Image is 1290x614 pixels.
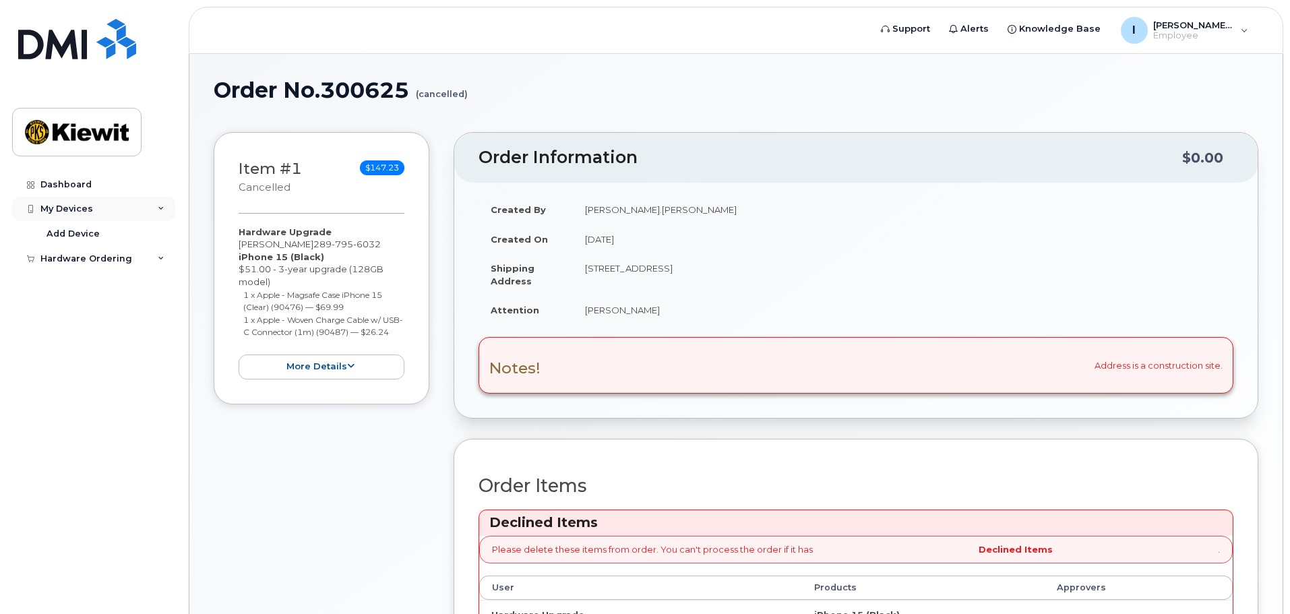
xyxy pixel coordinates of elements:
small: 1 x Apple - Magsafe Case iPhone 15 (Clear) (90476) — $69.99 [243,290,382,313]
th: Products [802,576,1045,600]
strong: Declined Items [979,543,1053,556]
div: $0.00 [1182,145,1223,171]
button: more details [239,355,404,379]
strong: Hardware Upgrade [239,226,332,237]
span: 6032 [353,239,381,249]
div: Please delete these items from order. You can't process the order if it has . [479,536,1233,563]
div: [PERSON_NAME] $51.00 - 3-year upgrade (128GB model) [239,226,404,379]
strong: iPhone 15 (Black) [239,251,324,262]
th: Approvers [1045,576,1208,600]
td: [STREET_ADDRESS] [573,253,1233,295]
iframe: Messenger Launcher [1231,555,1280,604]
td: [DATE] [573,224,1233,254]
h1: Order No.300625 [214,78,1258,102]
h3: Notes! [489,360,541,377]
small: 1 x Apple - Woven Charge Cable w/ USB-C Connector (1m) (90487) — $26.24 [243,315,403,338]
span: 795 [332,239,353,249]
strong: Created By [491,204,546,215]
h3: Item #1 [239,160,302,195]
strong: Created On [491,234,548,245]
span: $147.23 [360,160,404,175]
td: [PERSON_NAME] [573,295,1233,325]
span: 289 [313,239,381,249]
h3: Declined Items [489,514,1223,532]
th: User [479,576,802,600]
strong: Attention [491,305,539,315]
small: cancelled [239,181,290,193]
h2: Order Information [479,148,1182,167]
h2: Order Items [479,476,1233,496]
small: (cancelled) [416,78,468,99]
td: [PERSON_NAME].[PERSON_NAME] [573,195,1233,224]
div: Address is a construction site. [479,337,1233,394]
strong: Shipping Address [491,263,534,286]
